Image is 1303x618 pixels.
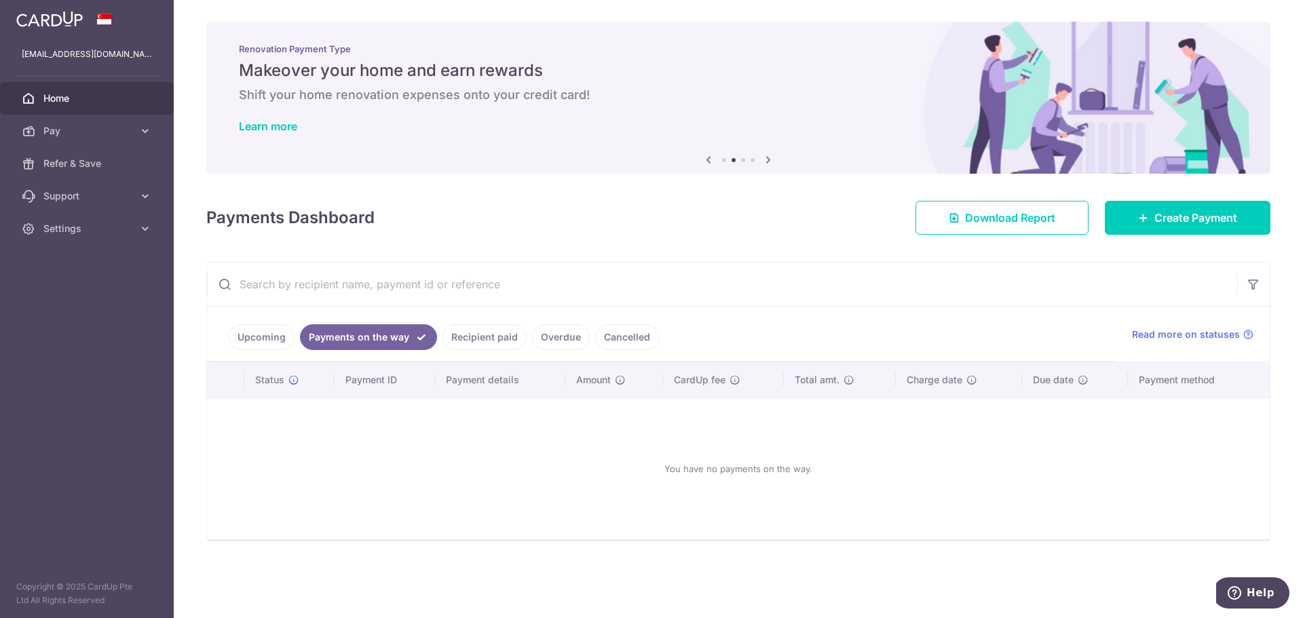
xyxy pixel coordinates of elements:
h4: Payments Dashboard [206,206,375,230]
a: Read more on statuses [1132,328,1253,341]
span: Settings [43,222,133,235]
a: Learn more [239,119,297,133]
p: Renovation Payment Type [239,43,1238,54]
th: Payment ID [335,362,435,398]
span: Create Payment [1154,210,1237,226]
a: Payments on the way [300,324,437,350]
h5: Makeover your home and earn rewards [239,60,1238,81]
a: Cancelled [595,324,659,350]
span: Read more on statuses [1132,328,1240,341]
a: Download Report [915,201,1089,235]
h6: Shift your home renovation expenses onto your credit card! [239,87,1238,103]
th: Payment details [435,362,565,398]
span: Download Report [965,210,1055,226]
span: Total amt. [795,373,839,387]
a: Recipient paid [442,324,527,350]
a: Create Payment [1105,201,1270,235]
span: CardUp fee [674,373,725,387]
a: Overdue [532,324,590,350]
span: Home [43,92,133,105]
a: Upcoming [229,324,295,350]
img: Renovation banner [206,22,1270,174]
input: Search by recipient name, payment id or reference [207,263,1237,306]
span: Status [255,373,284,387]
p: [EMAIL_ADDRESS][DOMAIN_NAME] [22,47,152,61]
span: Charge date [907,373,962,387]
iframe: Opens a widget where you can find more information [1216,577,1289,611]
span: Amount [576,373,611,387]
th: Payment method [1128,362,1270,398]
span: Pay [43,124,133,138]
span: Support [43,189,133,203]
span: Refer & Save [43,157,133,170]
div: You have no payments on the way. [223,409,1253,528]
span: Due date [1033,373,1074,387]
img: CardUp [16,11,83,27]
